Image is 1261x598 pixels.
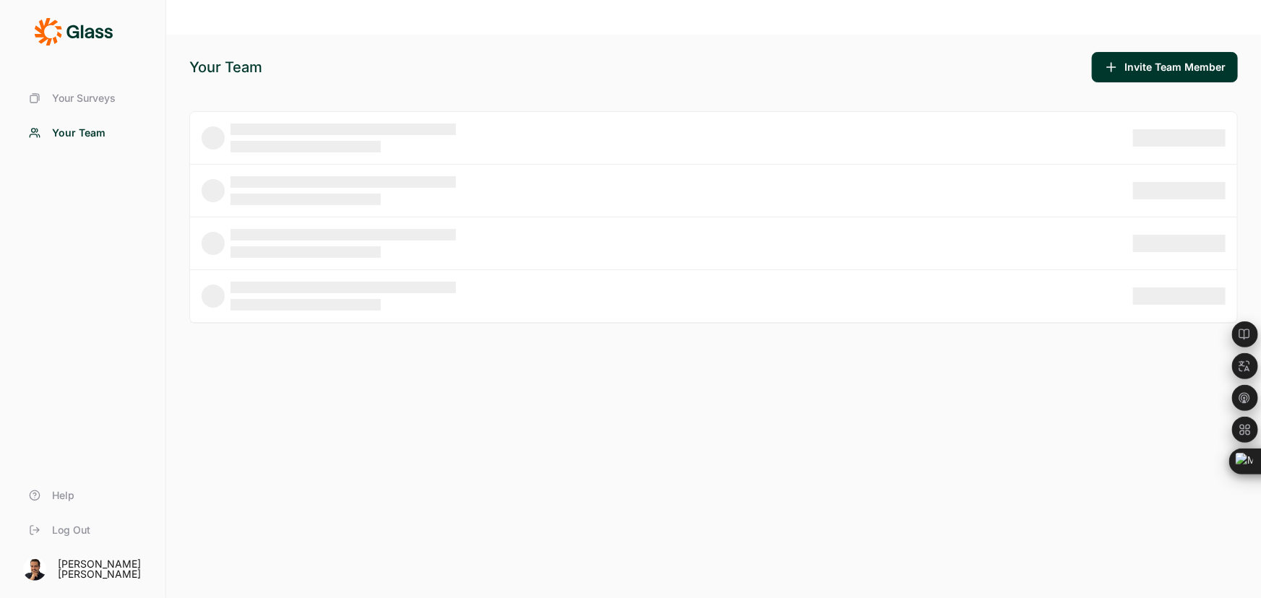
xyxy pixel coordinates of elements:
[1092,52,1238,82] button: Invite Team Member
[52,523,90,537] span: Log Out
[52,488,74,503] span: Help
[23,558,46,581] img: amg06m4ozjtcyqqhuw5b.png
[52,91,116,105] span: Your Surveys
[58,559,148,579] div: [PERSON_NAME] [PERSON_NAME]
[189,57,262,77] span: Your Team
[52,126,106,140] span: Your Team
